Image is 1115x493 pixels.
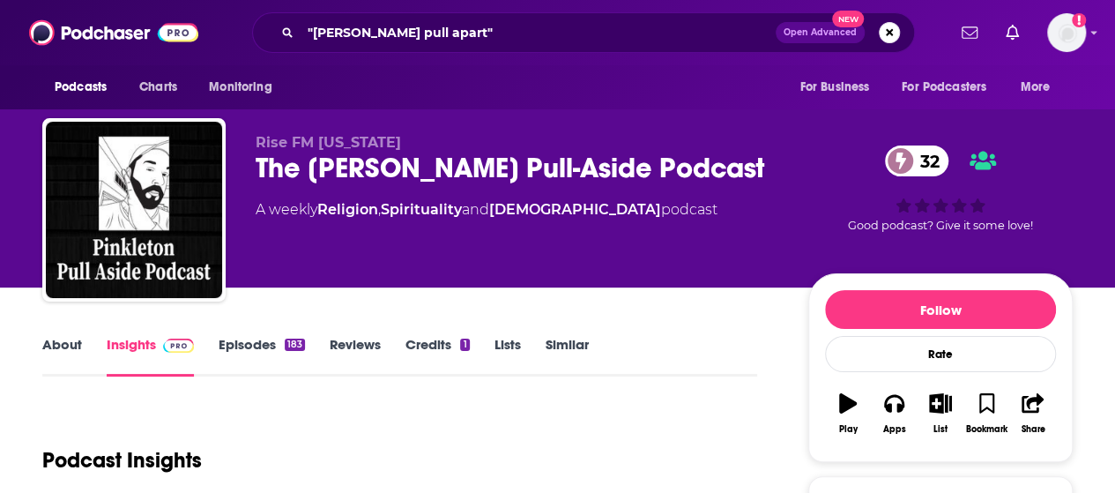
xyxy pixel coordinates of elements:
span: Good podcast? Give it some love! [848,219,1033,232]
button: Open AdvancedNew [776,22,865,43]
a: Credits1 [405,336,469,377]
button: open menu [197,71,294,104]
span: Logged in as WPubPR1 [1047,13,1086,52]
img: Podchaser - Follow, Share and Rate Podcasts [29,16,198,49]
a: Episodes183 [219,336,305,377]
a: Charts [128,71,188,104]
div: 32Good podcast? Give it some love! [808,134,1073,243]
div: A weekly podcast [256,199,717,220]
img: The Pinkleton Pull-Aside Podcast [46,122,222,298]
span: New [832,11,864,27]
button: Apps [871,382,917,445]
a: Religion [317,201,378,218]
div: 1 [460,339,469,351]
div: Apps [883,424,906,435]
button: Follow [825,290,1056,329]
img: User Profile [1047,13,1086,52]
button: open menu [787,71,891,104]
span: More [1021,75,1051,100]
span: 32 [903,146,948,176]
a: [DEMOGRAPHIC_DATA] [489,201,661,218]
a: About [42,336,82,377]
span: and [462,201,489,218]
span: Charts [139,75,177,100]
button: Share [1010,382,1056,445]
div: Rate [825,336,1056,372]
a: InsightsPodchaser Pro [107,336,194,377]
button: open menu [1008,71,1073,104]
button: Play [825,382,871,445]
span: , [378,201,381,218]
span: Monitoring [209,75,271,100]
span: Podcasts [55,75,107,100]
input: Search podcasts, credits, & more... [301,19,776,47]
a: 32 [885,146,948,176]
button: Show profile menu [1047,13,1086,52]
img: Podchaser Pro [163,339,194,353]
div: Search podcasts, credits, & more... [252,12,915,53]
button: List [918,382,963,445]
button: open menu [890,71,1012,104]
a: Similar [546,336,589,377]
a: Lists [494,336,521,377]
svg: Add a profile image [1072,13,1086,27]
div: 183 [285,339,305,351]
div: Bookmark [966,424,1007,435]
span: For Business [799,75,869,100]
h1: Podcast Insights [42,447,202,474]
a: Show notifications dropdown [999,18,1026,48]
span: Rise FM [US_STATE] [256,134,401,151]
a: Spirituality [381,201,462,218]
a: Reviews [330,336,381,377]
div: List [933,424,948,435]
button: Bookmark [963,382,1009,445]
div: Play [839,424,858,435]
div: Share [1021,424,1044,435]
button: open menu [42,71,130,104]
a: Show notifications dropdown [955,18,985,48]
span: Open Advanced [784,28,857,37]
span: For Podcasters [902,75,986,100]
